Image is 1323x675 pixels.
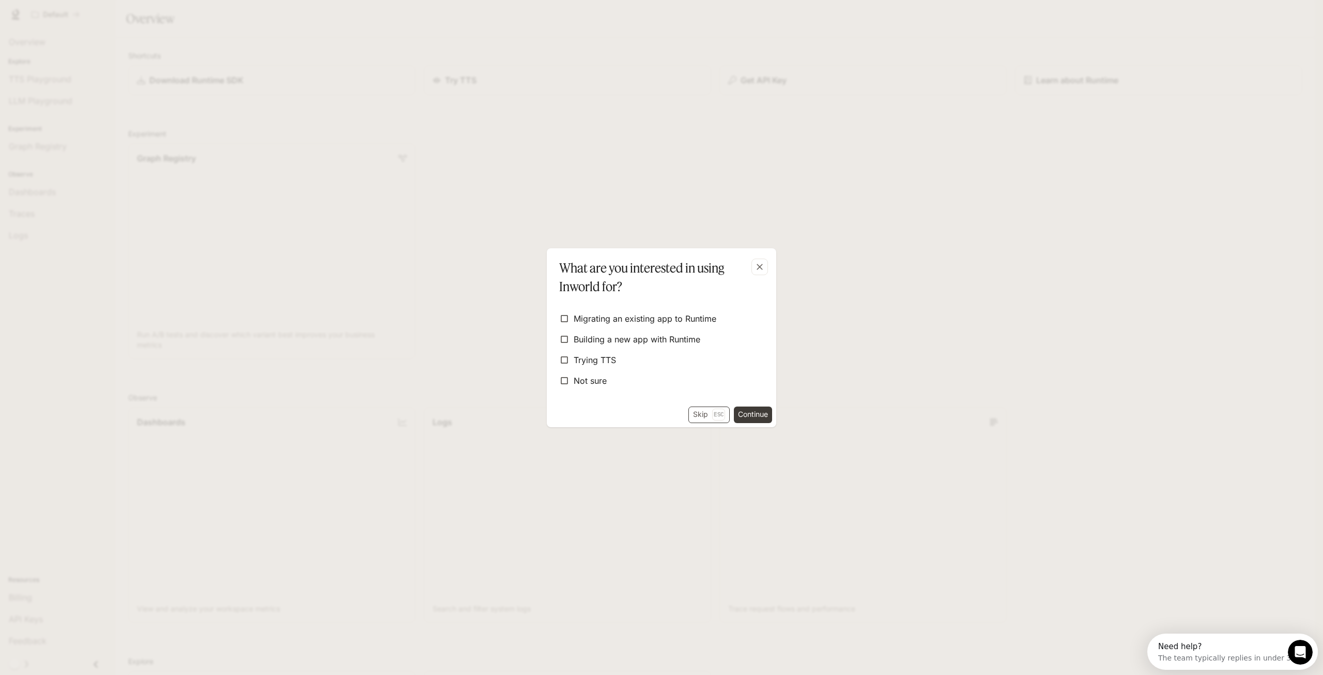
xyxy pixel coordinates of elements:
[11,9,148,17] div: Need help?
[559,259,760,296] p: What are you interested in using Inworld for?
[688,407,730,423] button: SkipEsc
[1147,634,1318,670] iframe: Intercom live chat discovery launcher
[4,4,179,33] div: Open Intercom Messenger
[574,333,700,346] span: Building a new app with Runtime
[1288,640,1313,665] iframe: Intercom live chat
[574,354,616,366] span: Trying TTS
[11,17,148,28] div: The team typically replies in under 3h
[734,407,772,423] button: Continue
[574,312,716,325] span: Migrating an existing app to Runtime
[574,374,607,387] span: Not sure
[712,409,725,420] p: Esc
